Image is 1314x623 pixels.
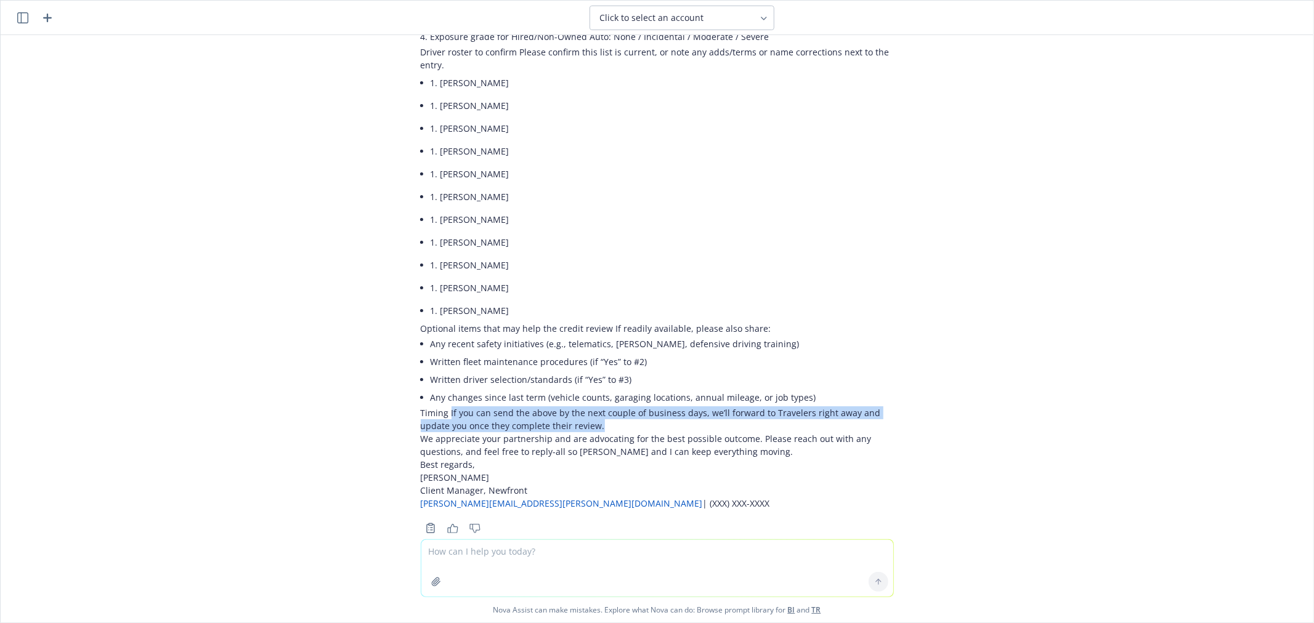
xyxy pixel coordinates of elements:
[465,520,485,537] button: Thumbs down
[431,353,894,371] li: Written fleet maintenance procedures (if “Yes” to #2)
[440,97,894,115] li: [PERSON_NAME]
[421,406,894,432] p: Timing If you can send the above by the next couple of business days, we’ll forward to Travelers ...
[421,497,703,509] a: [PERSON_NAME][EMAIL_ADDRESS][PERSON_NAME][DOMAIN_NAME]
[431,335,894,353] li: Any recent safety initiatives (e.g., telematics, [PERSON_NAME], defensive driving training)
[440,74,894,92] li: [PERSON_NAME]
[812,605,821,615] a: TR
[431,388,894,406] li: Any changes since last term (vehicle counts, garaging locations, annual mileage, or job types)
[440,165,894,183] li: [PERSON_NAME]
[440,211,894,228] li: [PERSON_NAME]
[421,471,894,510] p: [PERSON_NAME] Client Manager, Newfront | (XXX) XXX-XXXX
[440,302,894,320] li: [PERSON_NAME]
[590,6,774,30] button: Click to select an account
[440,142,894,160] li: [PERSON_NAME]
[440,188,894,206] li: [PERSON_NAME]
[431,371,894,388] li: Written driver selection/standards (if “Yes” to #3)
[421,458,894,471] p: Best regards,
[421,46,894,71] p: Driver roster to confirm Please confirm this list is current, or note any adds/terms or name corr...
[788,605,795,615] a: BI
[425,523,436,534] svg: Copy to clipboard
[440,233,894,251] li: [PERSON_NAME]
[431,28,894,46] li: Exposure grade for Hired/Non-Owned Auto: None / Incidental / Moderate / Severe
[440,256,894,274] li: [PERSON_NAME]
[421,432,894,458] p: We appreciate your partnership and are advocating for the best possible outcome. Please reach out...
[600,12,704,24] span: Click to select an account
[421,322,894,335] p: Optional items that may help the credit review If readily available, please also share:
[440,119,894,137] li: [PERSON_NAME]
[6,597,1308,622] span: Nova Assist can make mistakes. Explore what Nova can do: Browse prompt library for and
[440,279,894,297] li: [PERSON_NAME]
